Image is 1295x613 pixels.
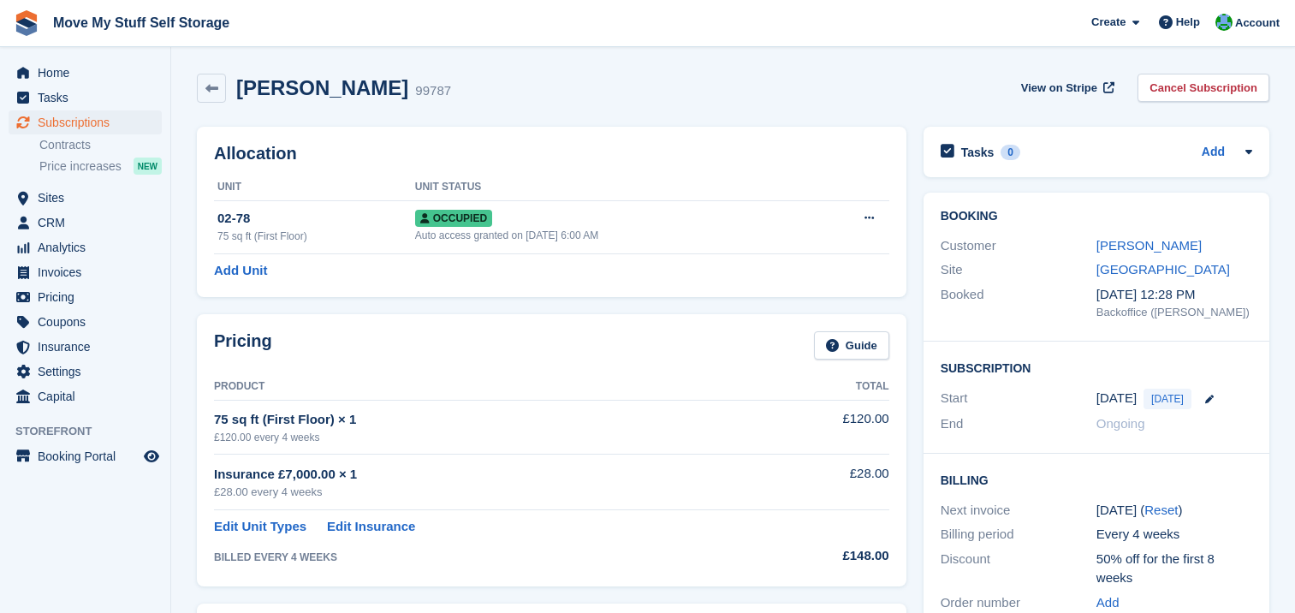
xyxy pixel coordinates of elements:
a: Add [1202,143,1225,163]
div: Order number [941,593,1096,613]
span: [DATE] [1144,389,1191,409]
div: Next invoice [941,501,1096,521]
h2: Pricing [214,331,272,360]
div: End [941,414,1096,434]
a: Preview store [141,446,162,467]
h2: Tasks [961,145,995,160]
div: Start [941,389,1096,409]
div: Customer [941,236,1096,256]
div: [DATE] 12:28 PM [1096,285,1252,305]
th: Unit Status [415,174,811,201]
a: Cancel Subscription [1138,74,1269,102]
a: Add Unit [214,261,267,281]
a: menu [9,444,162,468]
a: menu [9,211,162,235]
h2: Billing [941,471,1252,488]
h2: Subscription [941,359,1252,376]
a: Add [1096,593,1120,613]
th: Product [214,373,763,401]
h2: [PERSON_NAME] [236,76,408,99]
div: NEW [134,158,162,175]
a: menu [9,110,162,134]
div: Site [941,260,1096,280]
div: Insurance £7,000.00 × 1 [214,465,763,485]
span: Create [1091,14,1126,31]
a: Edit Insurance [327,517,415,537]
span: Pricing [38,285,140,309]
th: Total [763,373,889,401]
div: £28.00 every 4 weeks [214,484,763,501]
a: [GEOGRAPHIC_DATA] [1096,262,1230,277]
a: menu [9,360,162,384]
span: Storefront [15,423,170,440]
div: [DATE] ( ) [1096,501,1252,521]
span: Booking Portal [38,444,140,468]
th: Unit [214,174,415,201]
div: £120.00 every 4 weeks [214,430,763,445]
img: Dan [1215,14,1233,31]
div: 50% off for the first 8 weeks [1096,550,1252,588]
div: 0 [1001,145,1020,160]
div: Auto access granted on [DATE] 6:00 AM [415,228,811,243]
div: 02-78 [217,209,415,229]
span: Price increases [39,158,122,175]
div: 75 sq ft (First Floor) × 1 [214,410,763,430]
a: Guide [814,331,889,360]
a: View on Stripe [1014,74,1118,102]
div: Backoffice ([PERSON_NAME]) [1096,304,1252,321]
div: 75 sq ft (First Floor) [217,229,415,244]
span: Insurance [38,335,140,359]
div: Every 4 weeks [1096,525,1252,545]
span: Help [1176,14,1200,31]
a: Edit Unit Types [214,517,306,537]
a: menu [9,235,162,259]
a: menu [9,86,162,110]
a: menu [9,335,162,359]
td: £28.00 [763,455,889,510]
td: £120.00 [763,400,889,454]
a: menu [9,285,162,309]
span: Home [38,61,140,85]
div: £148.00 [763,546,889,566]
div: Billing period [941,525,1096,545]
h2: Booking [941,210,1252,223]
span: View on Stripe [1021,80,1097,97]
div: BILLED EVERY 4 WEEKS [214,550,763,565]
a: menu [9,260,162,284]
div: 99787 [415,81,451,101]
span: Coupons [38,310,140,334]
a: Move My Stuff Self Storage [46,9,236,37]
h2: Allocation [214,144,889,164]
span: Capital [38,384,140,408]
a: [PERSON_NAME] [1096,238,1202,253]
span: Tasks [38,86,140,110]
span: Occupied [415,210,492,227]
a: Reset [1144,503,1178,517]
span: Settings [38,360,140,384]
a: menu [9,61,162,85]
span: Ongoing [1096,416,1145,431]
span: Account [1235,15,1280,32]
span: Invoices [38,260,140,284]
span: CRM [38,211,140,235]
img: stora-icon-8386f47178a22dfd0bd8f6a31ec36ba5ce8667c1dd55bd0f319d3a0aa187defe.svg [14,10,39,36]
a: Price increases NEW [39,157,162,176]
a: menu [9,310,162,334]
div: Discount [941,550,1096,588]
span: Analytics [38,235,140,259]
time: 2025-08-20 23:00:00 UTC [1096,389,1137,408]
div: Booked [941,285,1096,321]
span: Sites [38,186,140,210]
a: menu [9,384,162,408]
a: Contracts [39,137,162,153]
a: menu [9,186,162,210]
span: Subscriptions [38,110,140,134]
